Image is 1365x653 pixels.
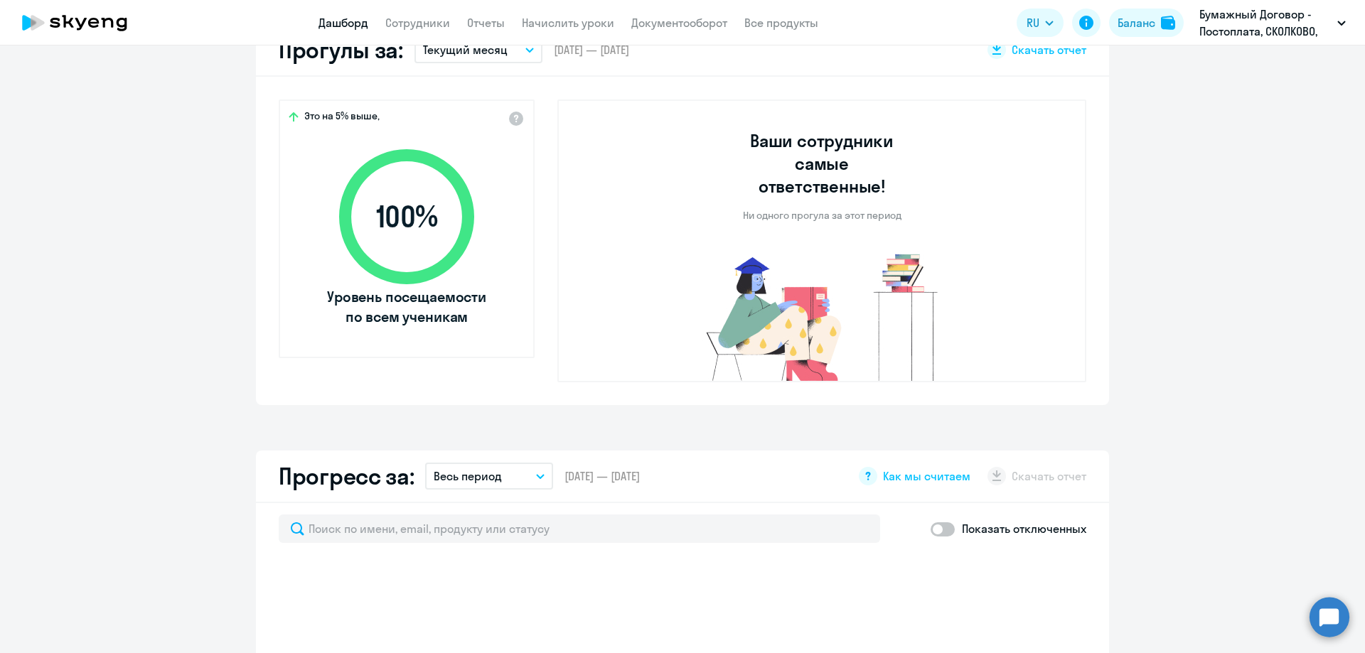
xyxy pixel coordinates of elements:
button: Весь период [425,463,553,490]
span: Как мы считаем [883,468,970,484]
button: Балансbalance [1109,9,1184,37]
button: Бумажный Договор - Постоплата, СКОЛКОВО, [PERSON_NAME] ШКОЛА УПРАВЛЕНИЯ [1192,6,1353,40]
p: Показать отключенных [962,520,1086,537]
span: RU [1027,14,1039,31]
button: Текущий месяц [414,36,542,63]
img: balance [1161,16,1175,30]
img: no-truants [680,250,965,381]
span: [DATE] — [DATE] [554,42,629,58]
span: Это на 5% выше, [304,109,380,126]
span: Уровень посещаемости по всем ученикам [325,287,488,327]
span: 100 % [325,200,488,234]
button: RU [1017,9,1064,37]
h3: Ваши сотрудники самые ответственные! [731,129,914,198]
a: Дашборд [318,16,368,30]
p: Текущий месяц [423,41,508,58]
a: Документооборот [631,16,727,30]
a: Начислить уроки [522,16,614,30]
p: Бумажный Договор - Постоплата, СКОЛКОВО, [PERSON_NAME] ШКОЛА УПРАВЛЕНИЯ [1199,6,1332,40]
p: Весь период [434,468,502,485]
span: Скачать отчет [1012,42,1086,58]
a: Сотрудники [385,16,450,30]
input: Поиск по имени, email, продукту или статусу [279,514,880,543]
span: [DATE] — [DATE] [564,468,640,484]
a: Отчеты [467,16,505,30]
div: Баланс [1118,14,1155,31]
p: Ни одного прогула за этот период [743,209,901,222]
h2: Прогулы за: [279,36,403,64]
a: Все продукты [744,16,818,30]
h2: Прогресс за: [279,462,414,490]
